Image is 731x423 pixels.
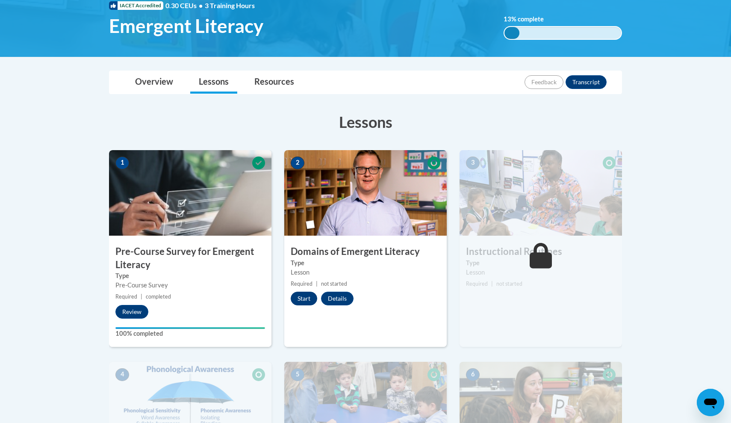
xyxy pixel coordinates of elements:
span: 3 Training Hours [205,1,255,9]
label: 100% completed [115,329,265,338]
iframe: Button to launch messaging window [697,389,724,416]
div: Lesson [291,268,440,277]
label: Type [115,271,265,281]
span: | [141,293,142,300]
label: Type [291,258,440,268]
span: | [491,281,493,287]
span: | [316,281,318,287]
button: Review [115,305,148,319]
label: % complete [504,15,553,24]
div: 13% [504,27,520,39]
span: IACET Accredited [109,1,163,10]
a: Lessons [190,71,237,94]
span: completed [146,293,171,300]
span: Required [291,281,312,287]
h3: Domains of Emergent Literacy [284,245,447,258]
span: 5 [291,368,304,381]
span: not started [321,281,347,287]
div: Pre-Course Survey [115,281,265,290]
span: 2 [291,157,304,169]
a: Resources [246,71,303,94]
span: 1 [115,157,129,169]
span: Required [115,293,137,300]
h3: Lessons [109,111,622,133]
span: • [199,1,203,9]
label: Type [466,258,616,268]
span: 0.30 CEUs [165,1,205,10]
img: Course Image [284,150,447,236]
h3: Instructional Routines [460,245,622,258]
span: 3 [466,157,480,169]
div: Your progress [115,327,265,329]
span: Required [466,281,488,287]
span: 13 [504,15,511,23]
span: not started [496,281,522,287]
span: Emergent Literacy [109,15,263,37]
span: 4 [115,368,129,381]
h3: Pre-Course Survey for Emergent Literacy [109,245,271,272]
span: 6 [466,368,480,381]
button: Start [291,292,317,305]
img: Course Image [109,150,271,236]
button: Transcript [566,75,607,89]
div: Lesson [466,268,616,277]
button: Feedback [525,75,563,89]
img: Course Image [460,150,622,236]
a: Overview [127,71,182,94]
button: Details [321,292,354,305]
